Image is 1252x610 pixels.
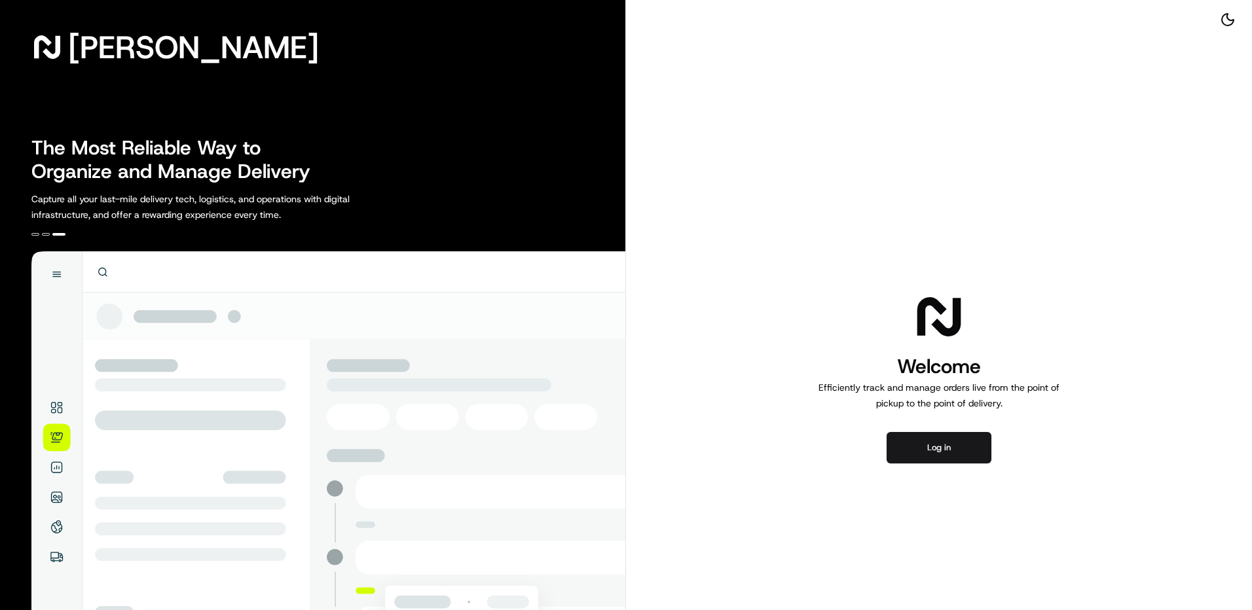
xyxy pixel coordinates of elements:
h1: Welcome [813,353,1065,380]
button: Log in [887,432,991,463]
p: Efficiently track and manage orders live from the point of pickup to the point of delivery. [813,380,1065,411]
p: Capture all your last-mile delivery tech, logistics, and operations with digital infrastructure, ... [31,191,409,223]
span: [PERSON_NAME] [68,34,319,60]
h2: The Most Reliable Way to Organize and Manage Delivery [31,136,325,183]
